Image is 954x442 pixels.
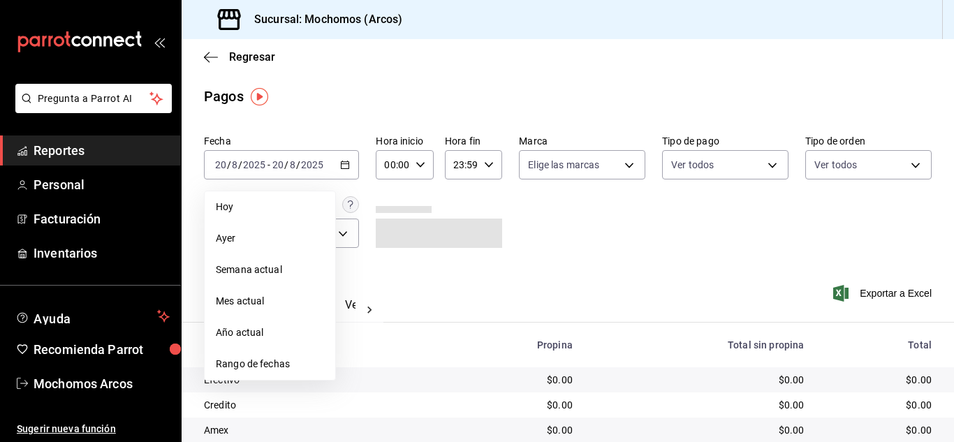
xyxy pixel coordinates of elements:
[595,373,805,387] div: $0.00
[204,50,275,64] button: Regresar
[34,175,170,194] span: Personal
[528,158,599,172] span: Elige las marcas
[459,373,573,387] div: $0.00
[267,159,270,170] span: -
[216,231,324,246] span: Ayer
[459,398,573,412] div: $0.00
[296,159,300,170] span: /
[34,244,170,263] span: Inventarios
[836,285,932,302] button: Exportar a Excel
[671,158,714,172] span: Ver todos
[34,141,170,160] span: Reportes
[231,159,238,170] input: --
[826,373,932,387] div: $0.00
[34,374,170,393] span: Mochomos Arcos
[519,136,645,146] label: Marca
[227,159,231,170] span: /
[243,11,402,28] h3: Sucursal: Mochomos (Arcos)
[459,339,573,351] div: Propina
[34,209,170,228] span: Facturación
[216,325,324,340] span: Año actual
[34,340,170,359] span: Recomienda Parrot
[204,398,436,412] div: Credito
[826,339,932,351] div: Total
[204,423,436,437] div: Amex
[154,36,165,47] button: open_drawer_menu
[242,159,266,170] input: ----
[229,50,275,64] span: Regresar
[216,294,324,309] span: Mes actual
[238,159,242,170] span: /
[216,263,324,277] span: Semana actual
[204,136,359,146] label: Fecha
[814,158,857,172] span: Ver todos
[445,136,502,146] label: Hora fin
[662,136,788,146] label: Tipo de pago
[826,398,932,412] div: $0.00
[595,398,805,412] div: $0.00
[289,159,296,170] input: --
[204,86,244,107] div: Pagos
[214,159,227,170] input: --
[17,422,170,436] span: Sugerir nueva función
[805,136,932,146] label: Tipo de orden
[38,91,150,106] span: Pregunta a Parrot AI
[284,159,288,170] span: /
[15,84,172,113] button: Pregunta a Parrot AI
[10,101,172,116] a: Pregunta a Parrot AI
[595,423,805,437] div: $0.00
[595,339,805,351] div: Total sin propina
[34,308,152,325] span: Ayuda
[251,88,268,105] img: Tooltip marker
[345,298,397,322] button: Ver pagos
[376,136,433,146] label: Hora inicio
[272,159,284,170] input: --
[216,200,324,214] span: Hoy
[826,423,932,437] div: $0.00
[459,423,573,437] div: $0.00
[216,357,324,371] span: Rango de fechas
[300,159,324,170] input: ----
